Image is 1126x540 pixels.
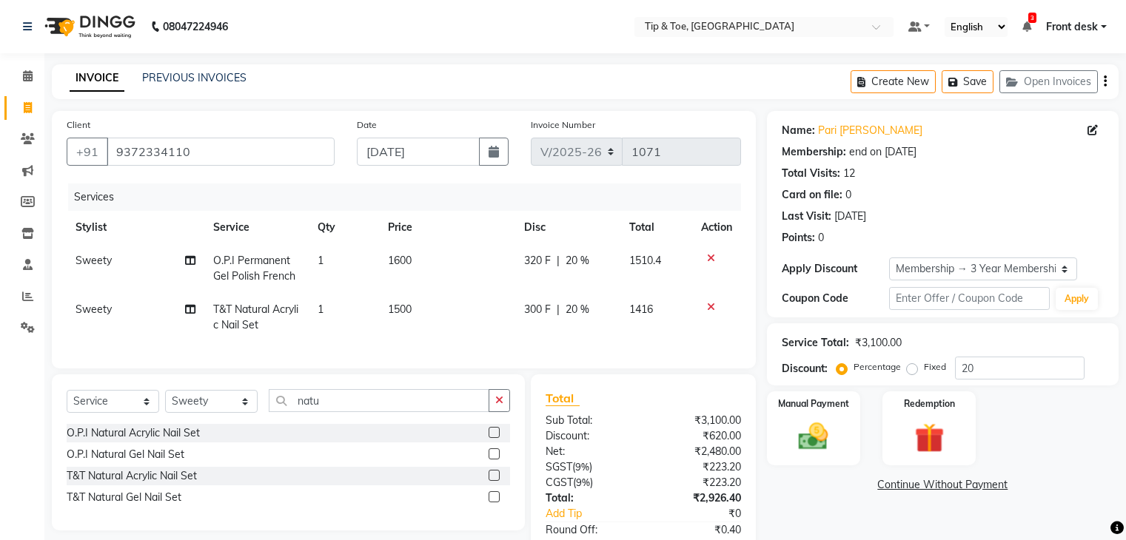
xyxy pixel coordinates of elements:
[854,360,901,374] label: Percentage
[849,144,916,160] div: end on [DATE]
[67,211,204,244] th: Stylist
[770,477,1116,493] a: Continue Without Payment
[576,476,590,488] span: 9%
[309,211,378,244] th: Qty
[67,490,181,505] div: T&T Natural Gel Nail Set
[515,211,621,244] th: Disc
[889,287,1050,310] input: Enter Offer / Coupon Code
[67,468,197,484] div: T&T Natural Acrylic Nail Set
[782,361,828,377] div: Discount:
[67,138,108,166] button: +91
[546,391,580,406] span: Total
[782,230,815,246] div: Points:
[789,419,837,453] img: _cash.svg
[782,209,831,224] div: Last Visit:
[163,6,228,47] b: 08047224946
[67,425,200,441] div: O.P.I Natural Acrylic Nail Set
[213,303,298,331] span: T&T Natural Acrylic Nail Set
[534,490,643,506] div: Total:
[388,254,412,267] span: 1600
[575,461,589,473] span: 9%
[524,253,551,269] span: 320 F
[782,261,889,277] div: Apply Discount
[213,254,295,283] span: O.P.I Permanent Gel Polish French
[142,71,247,84] a: PREVIOUS INVOICES
[778,397,849,411] label: Manual Payment
[843,166,855,181] div: 12
[620,211,691,244] th: Total
[67,447,184,462] div: O.P.I Natural Gel Nail Set
[661,506,751,522] div: ₹0
[318,303,324,316] span: 1
[70,65,124,92] a: INVOICE
[1022,20,1031,33] a: 3
[269,389,489,412] input: Search or Scan
[546,476,573,489] span: CGST
[566,302,589,317] span: 20 %
[534,428,643,444] div: Discount:
[782,166,840,181] div: Total Visits:
[557,302,560,317] span: |
[643,413,752,428] div: ₹3,100.00
[782,144,846,160] div: Membership:
[845,187,851,203] div: 0
[546,460,572,473] span: SGST
[643,490,752,506] div: ₹2,926.40
[818,230,824,246] div: 0
[1056,288,1098,310] button: Apply
[204,211,309,244] th: Service
[999,70,1098,93] button: Open Invoices
[643,522,752,538] div: ₹0.40
[942,70,993,93] button: Save
[534,522,643,538] div: Round Off:
[38,6,139,47] img: logo
[782,291,889,306] div: Coupon Code
[534,506,661,522] a: Add Tip
[818,123,922,138] a: Pari [PERSON_NAME]
[904,397,955,411] label: Redemption
[855,335,902,351] div: ₹3,100.00
[782,123,815,138] div: Name:
[782,187,842,203] div: Card on file:
[67,118,90,132] label: Client
[107,138,335,166] input: Search by Name/Mobile/Email/Code
[905,419,954,456] img: _gift.svg
[643,444,752,459] div: ₹2,480.00
[924,360,946,374] label: Fixed
[629,303,653,316] span: 1416
[782,335,849,351] div: Service Total:
[76,303,112,316] span: Sweety
[534,475,643,490] div: ( )
[643,475,752,490] div: ₹223.20
[566,253,589,269] span: 20 %
[557,253,560,269] span: |
[524,302,551,317] span: 300 F
[643,428,752,444] div: ₹620.00
[629,254,661,267] span: 1510.4
[357,118,377,132] label: Date
[834,209,866,224] div: [DATE]
[692,211,741,244] th: Action
[1046,19,1098,35] span: Front desk
[534,459,643,475] div: ( )
[534,413,643,428] div: Sub Total:
[318,254,324,267] span: 1
[76,254,112,267] span: Sweety
[534,444,643,459] div: Net:
[388,303,412,316] span: 1500
[1028,13,1036,23] span: 3
[643,459,752,475] div: ₹223.20
[379,211,515,244] th: Price
[531,118,595,132] label: Invoice Number
[68,183,752,211] div: Services
[851,70,936,93] button: Create New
